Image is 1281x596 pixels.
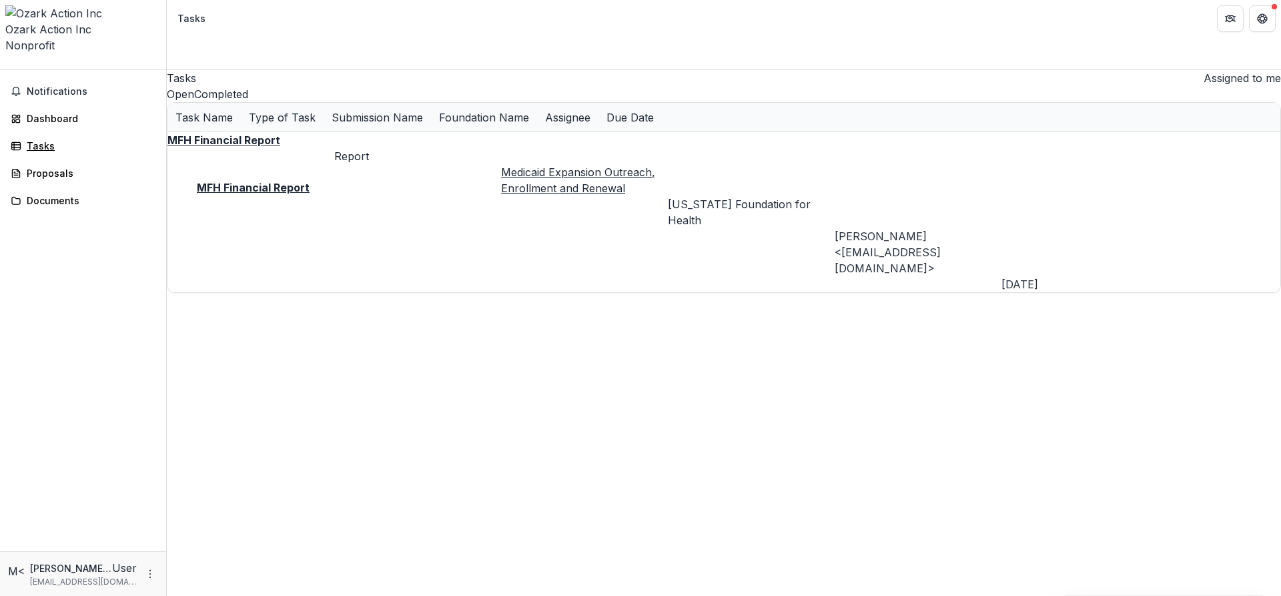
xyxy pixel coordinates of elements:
[112,560,137,576] p: User
[431,103,537,131] div: Foundation Name
[167,103,241,131] div: Task Name
[5,135,161,157] a: Tasks
[197,181,310,194] a: MFH Financial Report
[142,566,158,582] button: More
[537,109,598,125] div: Assignee
[1198,70,1281,86] button: Assigned to me
[194,86,248,102] button: Completed
[27,194,150,208] div: Documents
[501,166,655,195] a: Medicaid Expansion Outreach, Enrollment and Renewal
[537,103,598,131] div: Assignee
[5,5,161,21] img: Ozark Action Inc
[5,190,161,212] a: Documents
[177,11,205,25] div: Tasks
[241,103,324,131] div: Type of Task
[8,563,25,579] div: Mrs. Kay Mead <kmead@oaiwp.org>
[431,109,537,125] div: Foundation Name
[241,109,324,125] div: Type of Task
[27,139,150,153] div: Tasks
[1249,5,1276,32] button: Get Help
[30,576,137,588] p: [EMAIL_ADDRESS][DOMAIN_NAME]
[324,109,431,125] div: Submission Name
[5,21,161,37] div: Ozark Action Inc
[668,196,835,228] div: [US_STATE] Foundation for Health
[5,39,55,52] span: Nonprofit
[167,86,194,102] button: Open
[27,111,150,125] div: Dashboard
[5,81,161,102] button: Notifications
[835,228,1001,276] div: [PERSON_NAME] <[EMAIL_ADDRESS][DOMAIN_NAME]>
[5,162,161,184] a: Proposals
[27,166,150,180] div: Proposals
[5,107,161,129] a: Dashboard
[30,561,112,575] p: [PERSON_NAME] <[EMAIL_ADDRESS][DOMAIN_NAME]>
[172,9,211,28] nav: breadcrumb
[27,86,155,97] span: Notifications
[324,103,431,131] div: Submission Name
[167,133,280,147] a: MFH Financial Report
[167,70,196,86] h2: Tasks
[334,148,501,164] div: Report
[1217,5,1244,32] button: Partners
[1001,276,1168,292] div: [DATE]
[598,103,662,131] div: Due Date
[167,109,241,125] div: Task Name
[598,109,662,125] div: Due Date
